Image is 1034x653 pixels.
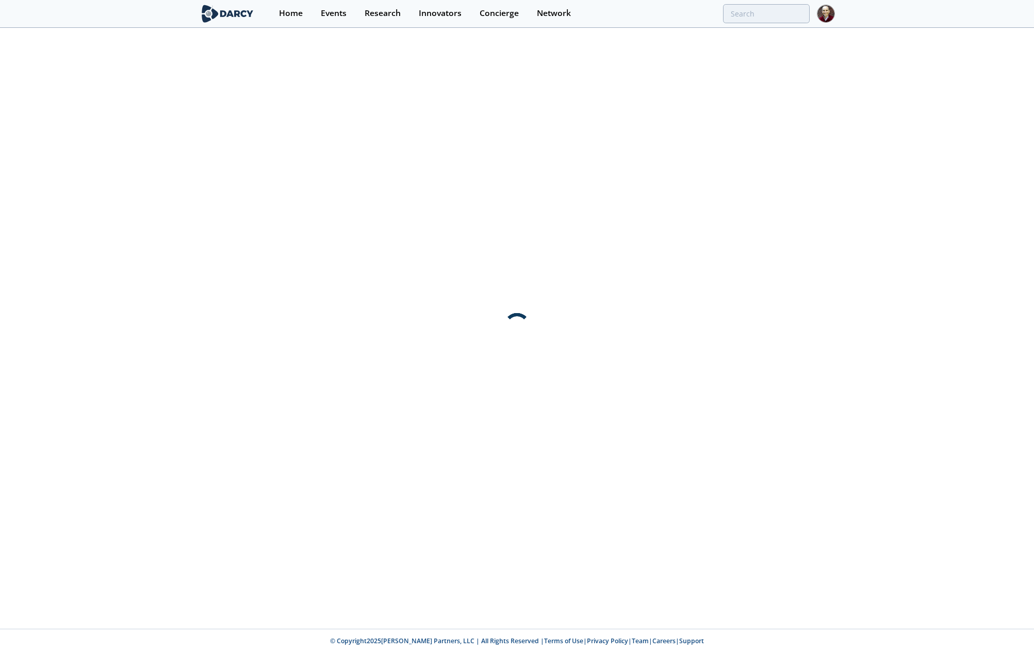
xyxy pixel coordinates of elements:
p: © Copyright 2025 [PERSON_NAME] Partners, LLC | All Rights Reserved | | | | | [136,636,899,646]
a: Team [632,636,649,645]
a: Privacy Policy [587,636,628,645]
img: Profile [817,5,835,23]
div: Home [279,9,303,18]
div: Events [321,9,347,18]
img: logo-wide.svg [200,5,256,23]
div: Network [537,9,571,18]
a: Careers [652,636,676,645]
a: Terms of Use [544,636,583,645]
input: Advanced Search [723,4,810,23]
div: Research [365,9,401,18]
div: Concierge [480,9,519,18]
div: Innovators [419,9,462,18]
a: Support [679,636,704,645]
